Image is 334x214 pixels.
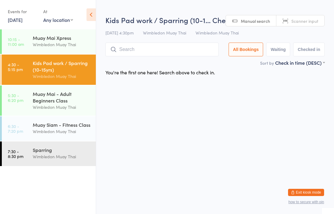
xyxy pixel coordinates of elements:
[33,153,91,160] div: Wimbledon Muay Thai
[288,189,324,196] button: Exit kiosk mode
[2,116,96,141] a: 6:30 -7:20 pmMuay Siam - Fitness ClassWimbledon Muay Thai
[33,147,91,153] div: Sparring
[2,141,96,166] a: 7:30 -8:30 pmSparringWimbledon Muay Thai
[105,30,134,36] span: [DATE] 4:30pm
[8,93,23,103] time: 5:30 - 6:20 pm
[293,43,325,56] button: Checked in
[33,104,91,111] div: Wimbledon Muay Thai
[229,43,263,56] button: All Bookings
[8,7,37,16] div: Events for
[105,43,219,56] input: Search
[43,16,73,23] div: Any location
[241,18,270,24] span: Manual search
[33,41,91,48] div: Wimbledon Muay Thai
[43,7,73,16] div: At
[2,85,96,116] a: 5:30 -6:20 pmMuay Mai - Adult Beginners ClassWimbledon Muay Thai
[8,16,23,23] a: [DATE]
[196,30,239,36] span: Wimbledon Muay Thai
[2,55,96,85] a: 4:30 -5:15 pmKids Pad work / Sparring (10-15yrs)Wimbledon Muay Thai
[8,62,23,72] time: 4:30 - 5:15 pm
[8,124,23,133] time: 6:30 - 7:20 pm
[8,149,23,159] time: 7:30 - 8:30 pm
[288,200,324,204] button: how to secure with pin
[33,128,91,135] div: Wimbledon Muay Thai
[8,37,24,46] time: 10:15 - 11:00 am
[33,73,91,80] div: Wimbledon Muay Thai
[105,69,215,76] div: You're the first one here! Search above to check in.
[105,15,325,25] h2: Kids Pad work / Sparring (10-1… Check-in
[143,30,186,36] span: Wimbledon Muay Thai
[33,60,91,73] div: Kids Pad work / Sparring (10-15yrs)
[33,34,91,41] div: Muay Mai Xpress
[33,121,91,128] div: Muay Siam - Fitness Class
[291,18,318,24] span: Scanner input
[33,91,91,104] div: Muay Mai - Adult Beginners Class
[275,59,325,66] div: Check in time (DESC)
[266,43,290,56] button: Waiting
[260,60,274,66] label: Sort by
[2,29,96,54] a: 10:15 -11:00 amMuay Mai XpressWimbledon Muay Thai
